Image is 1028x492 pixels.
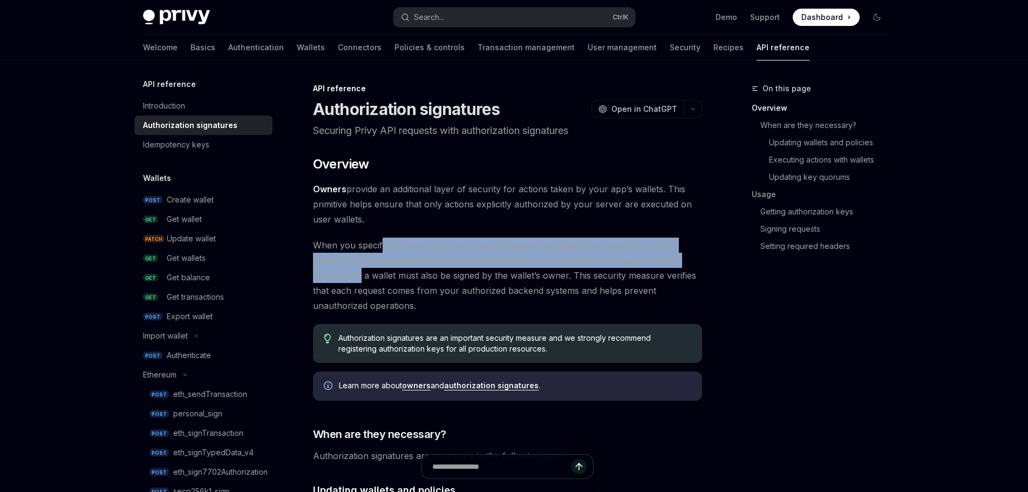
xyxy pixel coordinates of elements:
a: Demo [716,12,737,23]
a: Connectors [338,35,382,60]
a: Signing requests [760,220,894,238]
button: Toggle dark mode [868,9,886,26]
a: Idempotency keys [134,135,273,154]
div: Introduction [143,99,185,112]
span: Learn more about and . [339,380,691,391]
div: Get balance [167,271,210,284]
span: POST [149,410,169,418]
a: Recipes [713,35,744,60]
div: API reference [313,83,702,94]
a: POSTeth_sendTransaction [134,385,273,404]
a: Owners [313,184,346,195]
a: owners [402,381,431,390]
a: Getting authorization keys [760,203,894,220]
div: Ethereum [143,368,176,381]
h5: Wallets [143,172,171,185]
span: POST [143,196,162,204]
div: eth_signTypedData_v4 [173,446,254,459]
span: provide an additional layer of security for actions taken by your app’s wallets. This primitive h... [313,181,702,227]
a: POSTpersonal_sign [134,404,273,423]
span: GET [143,293,158,301]
a: GETGet wallets [134,248,273,268]
a: Support [750,12,780,23]
a: Security [670,35,700,60]
span: On this page [763,82,811,95]
svg: Tip [324,334,331,343]
span: GET [143,274,158,282]
span: Open in ChatGPT [611,104,677,114]
button: Open in ChatGPT [591,100,684,118]
a: POSTeth_sign7702Authorization [134,462,273,482]
a: API reference [757,35,809,60]
a: Executing actions with wallets [769,151,894,169]
span: Dashboard [801,12,843,23]
span: GET [143,254,158,262]
a: POSTCreate wallet [134,190,273,210]
div: Authorization signatures [143,119,237,132]
svg: Info [324,381,335,392]
span: POST [149,429,169,437]
span: POST [149,468,169,476]
div: Update wallet [167,232,216,245]
a: Dashboard [793,9,860,26]
span: When are they necessary? [313,427,446,442]
a: authorization signatures [444,381,539,390]
h5: API reference [143,78,196,91]
a: Setting required headers [760,238,894,255]
div: Import wallet [143,329,188,342]
a: Introduction [134,96,273,116]
a: Wallets [297,35,325,60]
a: Overview [752,99,894,117]
a: Usage [752,186,894,203]
div: Export wallet [167,310,213,323]
span: When you specify an owner of a resource, all requests to update that resource must be signed with... [313,238,702,313]
a: GETGet balance [134,268,273,287]
div: eth_signTransaction [173,427,243,440]
span: Authorization signatures are an important security measure and we strongly recommend registering ... [338,333,691,354]
a: Updating key quorums [769,169,894,186]
span: Ctrl K [612,13,629,22]
div: Idempotency keys [143,138,209,151]
img: dark logo [143,10,210,25]
div: eth_sign7702Authorization [173,466,268,478]
div: Get transactions [167,291,224,304]
span: POST [149,390,169,399]
a: Transaction management [478,35,575,60]
a: Authentication [228,35,284,60]
div: Get wallets [167,252,206,265]
span: POST [143,352,162,360]
a: User management [588,35,657,60]
p: Securing Privy API requests with authorization signatures [313,123,702,138]
div: personal_sign [173,407,222,420]
a: Authorization signatures [134,116,273,135]
button: Search...CtrlK [393,8,635,27]
span: GET [143,215,158,224]
span: POST [149,449,169,457]
a: POSTeth_signTypedData_v4 [134,443,273,462]
a: Welcome [143,35,178,60]
a: Updating wallets and policies [769,134,894,151]
span: PATCH [143,235,165,243]
span: Overview [313,156,369,173]
div: Create wallet [167,193,214,206]
div: eth_sendTransaction [173,388,247,401]
div: Get wallet [167,213,202,226]
span: POST [143,313,162,321]
a: Basics [190,35,215,60]
button: Send message [571,459,587,474]
a: GETGet transactions [134,287,273,307]
span: Authorization signatures are necessary in the following cases. [313,448,702,463]
a: PATCHUpdate wallet [134,229,273,248]
a: POSTeth_signTransaction [134,423,273,443]
a: POSTAuthenticate [134,346,273,365]
a: When are they necessary? [760,117,894,134]
a: Policies & controls [394,35,465,60]
a: GETGet wallet [134,210,273,229]
div: Search... [414,11,444,24]
div: Authenticate [167,349,211,362]
a: POSTExport wallet [134,307,273,326]
h1: Authorization signatures [313,99,500,119]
